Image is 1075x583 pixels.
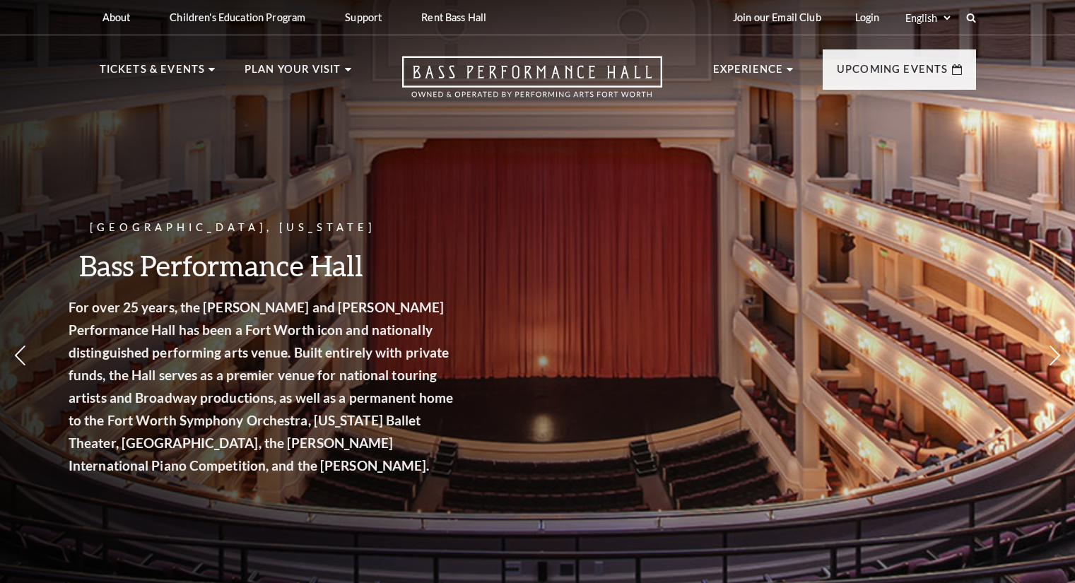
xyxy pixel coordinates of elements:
h3: Bass Performance Hall [94,247,483,283]
p: Experience [713,61,784,86]
p: [GEOGRAPHIC_DATA], [US_STATE] [94,219,483,237]
p: About [102,11,131,23]
p: Support [345,11,382,23]
strong: For over 25 years, the [PERSON_NAME] and [PERSON_NAME] Performance Hall has been a Fort Worth ico... [94,299,478,473]
p: Upcoming Events [837,61,948,86]
select: Select: [903,11,953,25]
p: Tickets & Events [100,61,206,86]
p: Rent Bass Hall [421,11,486,23]
p: Children's Education Program [170,11,305,23]
p: Plan Your Visit [245,61,341,86]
